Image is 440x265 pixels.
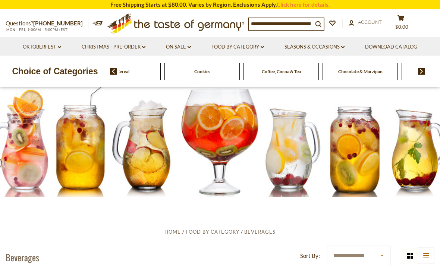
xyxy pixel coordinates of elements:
a: On Sale [166,43,191,51]
a: Food By Category [211,43,264,51]
a: Oktoberfest [23,43,61,51]
span: $0.00 [395,24,408,30]
span: MON - FRI, 9:00AM - 5:00PM (EST) [6,28,69,32]
a: [PHONE_NUMBER] [33,20,83,26]
p: Questions? [6,19,88,28]
img: next arrow [418,68,425,75]
label: Sort By: [300,251,320,261]
a: Beverages [244,229,276,235]
a: Cookies [194,69,210,74]
a: Christmas - PRE-ORDER [82,43,145,51]
a: Download Catalog [365,43,417,51]
button: $0.00 [390,15,412,33]
a: Account [349,18,382,26]
a: Cereal [117,69,129,74]
span: Account [358,19,382,25]
a: Food By Category [186,229,239,235]
a: Home [164,229,181,235]
h1: Beverages [6,252,39,263]
a: Seasons & Occasions [285,43,345,51]
img: previous arrow [110,68,117,75]
a: Chocolate & Marzipan [338,69,383,74]
a: Coffee, Cocoa & Tea [262,69,301,74]
a: Click here for details. [277,1,330,8]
